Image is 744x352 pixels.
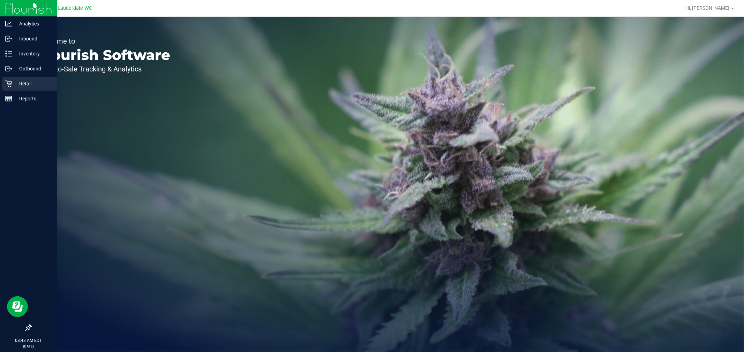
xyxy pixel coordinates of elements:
[5,65,12,72] inline-svg: Outbound
[5,50,12,57] inline-svg: Inventory
[5,80,12,87] inline-svg: Retail
[5,95,12,102] inline-svg: Reports
[38,48,170,62] p: Flourish Software
[5,35,12,42] inline-svg: Inbound
[3,344,54,349] p: [DATE]
[12,64,54,73] p: Outbound
[38,66,170,72] p: Seed-to-Sale Tracking & Analytics
[685,5,731,11] span: Hi, [PERSON_NAME]!
[3,337,54,344] p: 08:43 AM EDT
[7,296,28,317] iframe: Resource center
[12,79,54,88] p: Retail
[12,94,54,103] p: Reports
[12,49,54,58] p: Inventory
[12,35,54,43] p: Inbound
[12,20,54,28] p: Analytics
[38,38,170,45] p: Welcome to
[50,5,92,11] span: Ft. Lauderdale WC
[5,20,12,27] inline-svg: Analytics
